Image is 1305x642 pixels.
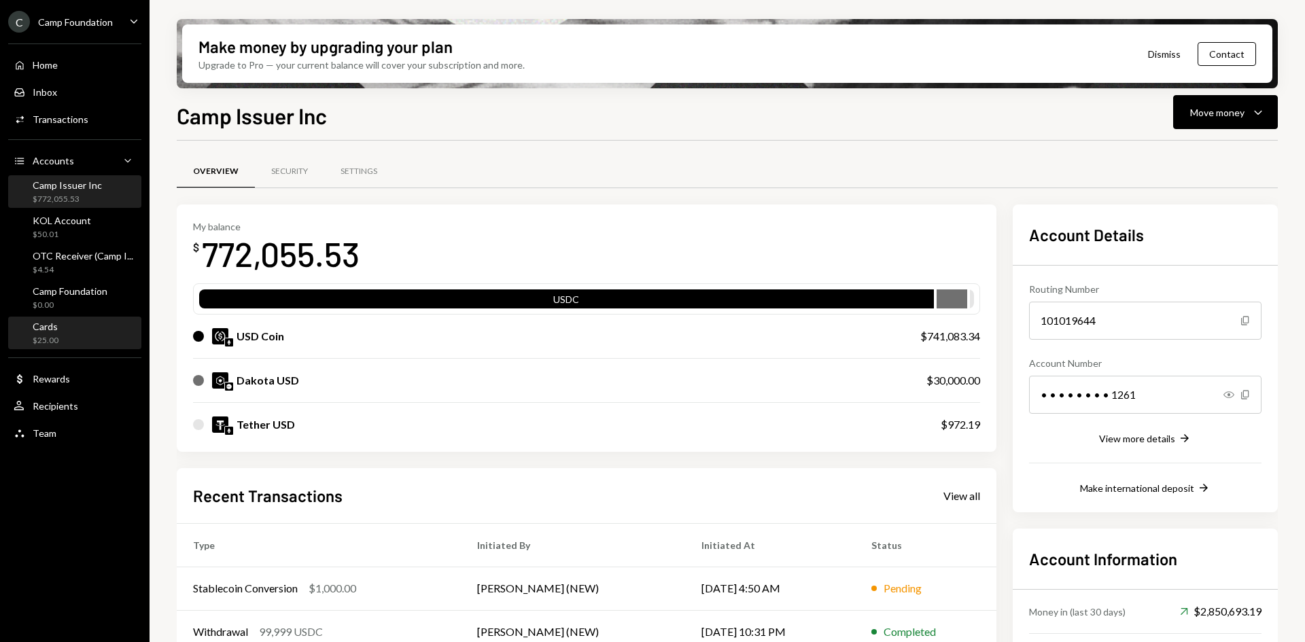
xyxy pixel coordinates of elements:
[8,148,141,173] a: Accounts
[1029,302,1261,340] div: 101019644
[8,107,141,131] a: Transactions
[212,328,228,344] img: USDC
[1029,376,1261,414] div: • • • • • • • • 1261
[199,292,934,311] div: USDC
[33,86,57,98] div: Inbox
[33,113,88,125] div: Transactions
[324,154,394,189] a: Settings
[198,58,525,72] div: Upgrade to Pro — your current balance will cover your subscription and more.
[33,179,102,191] div: Camp Issuer Inc
[1029,548,1261,570] h2: Account Information
[33,335,58,346] div: $25.00
[341,166,377,177] div: Settings
[33,321,58,332] div: Cards
[237,328,284,344] div: USD Coin
[943,489,980,503] div: View all
[38,16,113,28] div: Camp Foundation
[1131,38,1198,70] button: Dismiss
[1190,105,1245,120] div: Move money
[225,338,233,346] img: ethereum-mainnet
[855,523,996,567] th: Status
[33,194,102,205] div: $772,055.53
[198,35,453,58] div: Make money by upgrading your plan
[8,421,141,445] a: Team
[884,624,936,640] div: Completed
[33,229,91,240] div: $50.01
[259,624,323,640] div: 99,999 USDC
[8,366,141,391] a: Rewards
[309,580,356,596] div: $1,000.00
[212,416,228,433] img: USDT
[1173,95,1278,129] button: Move money
[1080,482,1194,494] div: Make international deposit
[8,246,141,279] a: OTC Receiver (Camp I...$4.54
[33,373,70,385] div: Rewards
[202,232,360,275] div: 772,055.53
[884,580,922,596] div: Pending
[271,166,308,177] div: Security
[193,484,343,507] h2: Recent Transactions
[1029,605,1126,619] div: Money in (last 30 days)
[177,102,327,129] h1: Camp Issuer Inc
[941,416,980,433] div: $972.19
[33,59,58,71] div: Home
[920,328,980,344] div: $741,083.34
[1029,356,1261,370] div: Account Number
[8,52,141,77] a: Home
[1180,603,1261,620] div: $2,850,693.19
[193,221,360,232] div: My balance
[1099,431,1191,446] button: View more details
[1029,282,1261,296] div: Routing Number
[461,523,685,567] th: Initiated By
[8,11,30,33] div: C
[685,567,855,610] td: [DATE] 4:50 AM
[8,211,141,243] a: KOL Account$50.01
[33,250,133,262] div: OTC Receiver (Camp I...
[1198,42,1256,66] button: Contact
[193,624,248,640] div: Withdrawal
[1099,433,1175,444] div: View more details
[685,523,855,567] th: Initiated At
[177,523,461,567] th: Type
[943,488,980,503] a: View all
[193,240,199,254] div: $
[212,372,228,389] img: DKUSD
[8,175,141,208] a: Camp Issuer Inc$772,055.53
[33,285,107,297] div: Camp Foundation
[237,416,295,433] div: Tether USD
[1029,224,1261,246] h2: Account Details
[33,400,78,412] div: Recipients
[1080,481,1211,496] button: Make international deposit
[926,372,980,389] div: $30,000.00
[193,580,298,596] div: Stablecoin Conversion
[33,155,74,166] div: Accounts
[8,317,141,349] a: Cards$25.00
[177,154,255,189] a: Overview
[225,382,233,391] img: base-mainnet
[33,215,91,226] div: KOL Account
[237,372,299,389] div: Dakota USD
[461,567,685,610] td: [PERSON_NAME] (NEW)
[8,281,141,314] a: Camp Foundation$0.00
[33,300,107,311] div: $0.00
[255,154,324,189] a: Security
[8,79,141,104] a: Inbox
[8,393,141,418] a: Recipients
[225,427,233,435] img: ethereum-mainnet
[33,264,133,276] div: $4.54
[193,166,239,177] div: Overview
[33,427,56,439] div: Team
